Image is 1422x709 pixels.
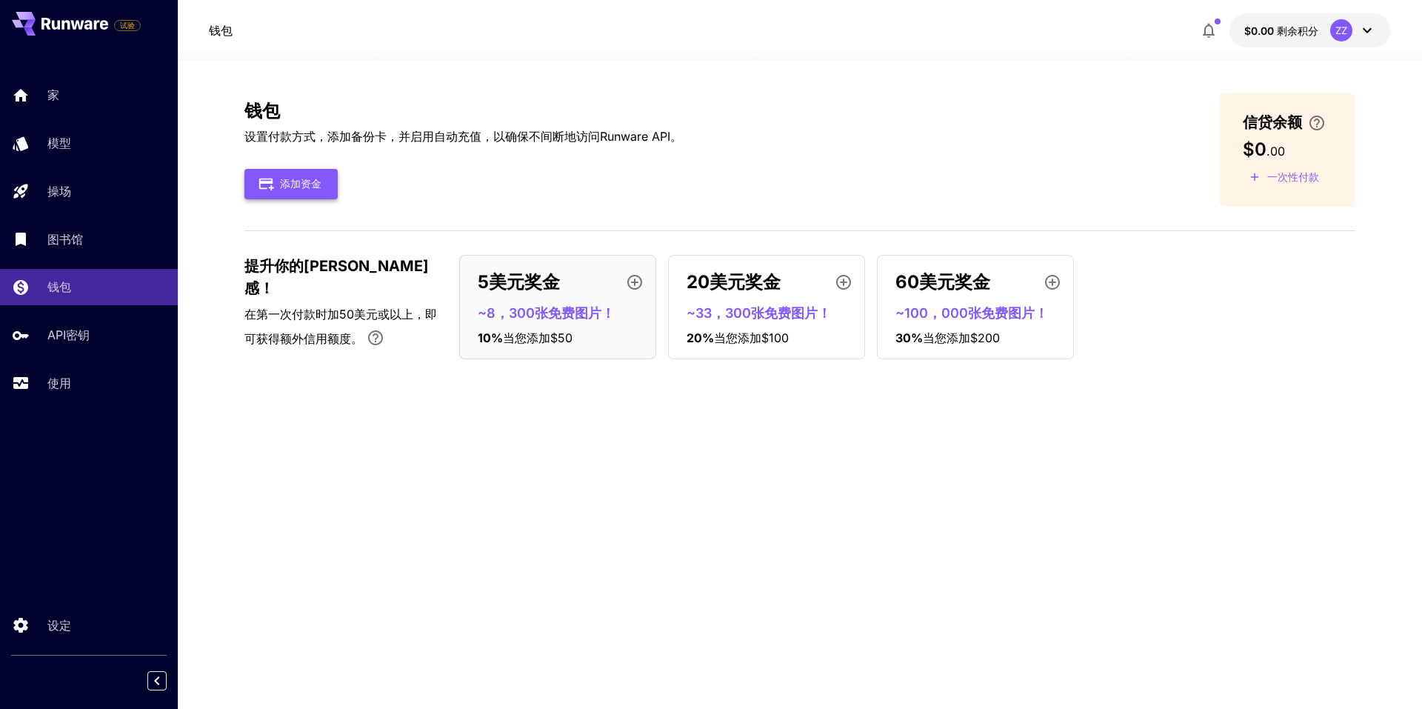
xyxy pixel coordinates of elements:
[687,303,858,323] p: ~33，300张免费图片！
[923,330,1000,345] span: 当您添加 $200
[47,86,59,104] p: 家
[244,169,338,199] button: 添加资金
[478,303,650,323] p: ~8，300张免费图片！
[503,330,573,345] span: 当您添加 $50
[1243,139,1266,160] span: $0
[895,330,923,345] span: 30 %
[478,330,503,345] span: 10 %
[47,326,90,344] p: API密钥
[687,269,781,296] p: 20美元奖金
[114,16,141,34] span: Add your payment card to enable full platform functionality.
[1229,13,1391,47] button: $0.00ZZ
[1266,144,1285,159] span: . 00
[47,616,71,634] p: 设定
[1243,166,1326,189] button: Make a one-time, non-recurring payment
[115,20,140,31] span: 试验
[895,269,990,296] p: 60美元奖金
[1330,19,1352,41] div: ZZ
[244,307,437,346] span: 在第一次付款时加50美元或以上，即可获得额外信用额度。
[47,182,71,200] p: 操场
[1302,114,1332,132] button: Enter your card details and choose an Auto top-up amount to avoid service interruptions. We'll au...
[158,668,178,694] div: Collapse sidebar
[47,230,83,248] p: 图书馆
[47,278,71,296] p: 钱包
[244,255,444,299] span: 提升你的[PERSON_NAME]感！
[895,303,1067,323] p: ~100，000张免费图片！
[1277,24,1318,37] span: 剩余积分
[209,21,233,39] a: 钱包
[209,21,233,39] nav: breadcrumb
[244,127,682,145] p: 设置付款方式，添加备份卡，并启用自动充值，以确保不间断地访问Runware API。
[361,323,390,353] button: Bonus applies only to your first payment, up to 30% on the first $1,000.
[147,671,167,690] button: Collapse sidebar
[714,330,789,345] span: 当您添加 $100
[1244,23,1318,39] div: $0.00
[47,134,71,152] p: 模型
[1243,111,1302,133] span: 信贷余额
[478,269,560,296] p: 5美元奖金
[47,374,71,392] p: 使用
[244,101,682,122] h3: 钱包
[687,330,714,345] span: 20 %
[1244,24,1277,37] span: $0.00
